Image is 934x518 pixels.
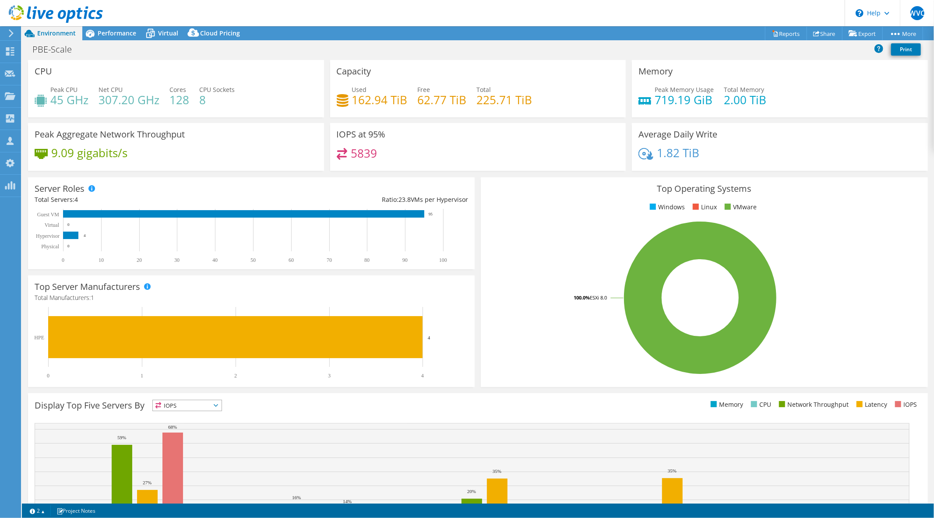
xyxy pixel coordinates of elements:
[51,148,127,158] h4: 9.09 gigabits/s
[28,45,85,54] h1: PBE-Scale
[749,400,771,409] li: CPU
[99,95,159,105] h4: 307.20 GHz
[429,212,433,216] text: 95
[169,85,186,94] span: Cores
[668,468,677,473] text: 35%
[199,95,235,105] h4: 8
[842,27,883,40] a: Export
[212,257,218,263] text: 40
[37,29,76,37] span: Environment
[655,95,714,105] h4: 719.19 GiB
[91,293,94,302] span: 1
[418,95,467,105] h4: 62.77 TiB
[47,373,49,379] text: 0
[141,373,143,379] text: 1
[251,195,468,204] div: Ratio: VMs per Hypervisor
[24,505,51,516] a: 2
[45,222,60,228] text: Virtual
[37,211,59,218] text: Guest VM
[35,184,85,194] h3: Server Roles
[35,293,468,303] h4: Total Manufacturers:
[893,400,917,409] li: IOPS
[882,27,923,40] a: More
[289,257,294,263] text: 60
[50,85,78,94] span: Peak CPU
[74,195,78,204] span: 4
[234,373,237,379] text: 2
[648,202,685,212] li: Windows
[655,85,714,94] span: Peak Memory Usage
[657,148,699,158] h4: 1.82 TiB
[638,130,717,139] h3: Average Daily Write
[250,257,256,263] text: 50
[337,67,371,76] h3: Capacity
[421,373,424,379] text: 4
[724,95,766,105] h4: 2.00 TiB
[477,85,491,94] span: Total
[99,257,104,263] text: 10
[327,257,332,263] text: 70
[35,130,185,139] h3: Peak Aggregate Network Throughput
[199,85,235,94] span: CPU Sockets
[98,29,136,37] span: Performance
[35,282,140,292] h3: Top Server Manufacturers
[352,85,367,94] span: Used
[891,43,921,56] a: Print
[50,505,102,516] a: Project Notes
[67,244,70,248] text: 0
[153,400,222,411] span: IOPS
[418,85,430,94] span: Free
[200,29,240,37] span: Cloud Pricing
[343,499,352,504] text: 14%
[638,67,673,76] h3: Memory
[402,257,408,263] text: 90
[398,195,411,204] span: 23.8
[428,335,430,340] text: 4
[34,335,44,341] text: HPE
[35,195,251,204] div: Total Servers:
[493,469,501,474] text: 35%
[174,257,180,263] text: 30
[158,29,178,37] span: Virtual
[36,233,60,239] text: Hypervisor
[99,85,123,94] span: Net CPU
[724,85,764,94] span: Total Memory
[708,400,743,409] li: Memory
[477,95,532,105] h4: 225.71 TiB
[292,495,301,500] text: 16%
[328,373,331,379] text: 3
[50,95,88,105] h4: 45 GHz
[439,257,447,263] text: 100
[143,480,152,485] text: 27%
[364,257,370,263] text: 80
[807,27,842,40] a: Share
[117,435,126,440] text: 59%
[137,257,142,263] text: 20
[854,400,887,409] li: Latency
[574,294,590,301] tspan: 100.0%
[35,67,52,76] h3: CPU
[518,503,527,508] text: 10%
[765,27,807,40] a: Reports
[723,202,757,212] li: VMware
[352,95,408,105] h4: 162.94 TiB
[41,243,59,250] text: Physical
[168,424,177,430] text: 68%
[856,9,864,17] svg: \n
[169,95,189,105] h4: 128
[777,400,849,409] li: Network Throughput
[487,184,921,194] h3: Top Operating Systems
[67,222,70,227] text: 0
[691,202,717,212] li: Linux
[910,6,924,20] span: WVC
[84,233,86,238] text: 4
[467,489,476,494] text: 20%
[62,257,64,263] text: 0
[337,130,386,139] h3: IOPS at 95%
[351,148,377,158] h4: 5839
[590,294,607,301] tspan: ESXi 8.0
